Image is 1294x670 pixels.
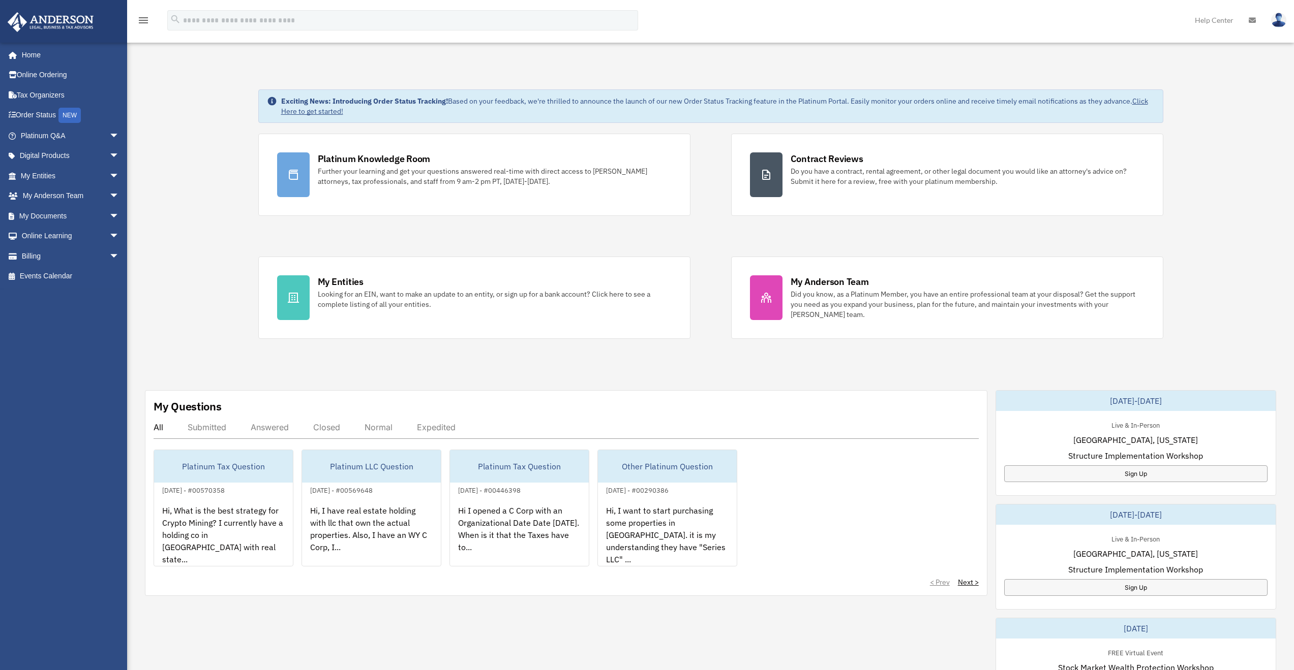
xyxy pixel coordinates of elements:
a: Online Ordering [7,65,135,85]
div: Platinum LLC Question [302,450,441,483]
div: [DATE]-[DATE] [996,504,1276,525]
span: [GEOGRAPHIC_DATA], [US_STATE] [1073,548,1198,560]
span: arrow_drop_down [109,166,130,186]
a: My Anderson Team Did you know, as a Platinum Member, you have an entire professional team at your... [731,257,1163,339]
div: Contract Reviews [791,152,863,165]
a: Platinum LLC Question[DATE] - #00569648Hi, I have real estate holding with llc that own the actua... [302,450,441,566]
a: Billingarrow_drop_down [7,246,135,266]
a: Platinum Tax Question[DATE] - #00446398Hi I opened a C Corp with an Organizational Date Date [DAT... [449,450,589,566]
div: Hi, What is the best strategy for Crypto Mining? I currently have a holding co in [GEOGRAPHIC_DAT... [154,496,293,576]
a: Sign Up [1004,465,1268,482]
div: Live & In-Person [1103,419,1168,430]
div: Further your learning and get your questions answered real-time with direct access to [PERSON_NAM... [318,166,672,186]
span: arrow_drop_down [109,125,130,146]
a: menu [137,18,149,26]
a: My Entitiesarrow_drop_down [7,166,135,186]
a: Digital Productsarrow_drop_down [7,146,135,166]
div: [DATE] - #00290386 [598,484,677,495]
i: search [170,14,181,25]
span: arrow_drop_down [109,246,130,267]
div: Platinum Tax Question [450,450,589,483]
a: Home [7,45,130,65]
div: [DATE] - #00569648 [302,484,381,495]
div: Hi I opened a C Corp with an Organizational Date Date [DATE]. When is it that the Taxes have to... [450,496,589,576]
a: Contract Reviews Do you have a contract, rental agreement, or other legal document you would like... [731,134,1163,216]
span: arrow_drop_down [109,206,130,227]
div: [DATE]-[DATE] [996,391,1276,411]
div: [DATE] - #00446398 [450,484,529,495]
div: My Anderson Team [791,275,869,288]
a: Order StatusNEW [7,105,135,126]
a: Platinum Tax Question[DATE] - #00570358Hi, What is the best strategy for Crypto Mining? I current... [154,450,293,566]
a: Sign Up [1004,579,1268,596]
img: Anderson Advisors Platinum Portal [5,12,97,32]
a: Platinum Q&Aarrow_drop_down [7,125,135,146]
div: Hi, I want to start purchasing some properties in [GEOGRAPHIC_DATA]. it is my understanding they ... [598,496,737,576]
a: Other Platinum Question[DATE] - #00290386Hi, I want to start purchasing some properties in [GEOGR... [597,450,737,566]
div: NEW [58,108,81,123]
a: Platinum Knowledge Room Further your learning and get your questions answered real-time with dire... [258,134,690,216]
a: My Documentsarrow_drop_down [7,206,135,226]
a: My Anderson Teamarrow_drop_down [7,186,135,206]
a: Online Learningarrow_drop_down [7,226,135,246]
div: Platinum Tax Question [154,450,293,483]
a: Click Here to get started! [281,97,1148,116]
div: Closed [313,422,340,432]
div: All [154,422,163,432]
div: [DATE] [996,618,1276,639]
div: Answered [251,422,289,432]
div: Did you know, as a Platinum Member, you have an entire professional team at your disposal? Get th... [791,289,1145,320]
img: User Pic [1271,13,1286,27]
span: arrow_drop_down [109,146,130,167]
div: My Entities [318,275,364,288]
span: [GEOGRAPHIC_DATA], [US_STATE] [1073,434,1198,446]
div: Submitted [188,422,226,432]
span: Structure Implementation Workshop [1068,563,1203,576]
div: Normal [365,422,393,432]
div: Other Platinum Question [598,450,737,483]
strong: Exciting News: Introducing Order Status Tracking! [281,97,448,106]
div: [DATE] - #00570358 [154,484,233,495]
a: My Entities Looking for an EIN, want to make an update to an entity, or sign up for a bank accoun... [258,257,690,339]
i: menu [137,14,149,26]
div: Expedited [417,422,456,432]
span: arrow_drop_down [109,226,130,247]
span: Structure Implementation Workshop [1068,450,1203,462]
div: Do you have a contract, rental agreement, or other legal document you would like an attorney's ad... [791,166,1145,186]
div: Looking for an EIN, want to make an update to an entity, or sign up for a bank account? Click her... [318,289,672,309]
a: Tax Organizers [7,85,135,105]
span: arrow_drop_down [109,186,130,207]
div: Live & In-Person [1103,533,1168,544]
div: Platinum Knowledge Room [318,152,431,165]
div: FREE Virtual Event [1100,647,1171,657]
div: My Questions [154,399,222,414]
a: Next > [958,577,979,587]
div: Based on your feedback, we're thrilled to announce the launch of our new Order Status Tracking fe... [281,96,1155,116]
a: Events Calendar [7,266,135,286]
div: Hi, I have real estate holding with llc that own the actual properties. Also, I have an WY C Corp... [302,496,441,576]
